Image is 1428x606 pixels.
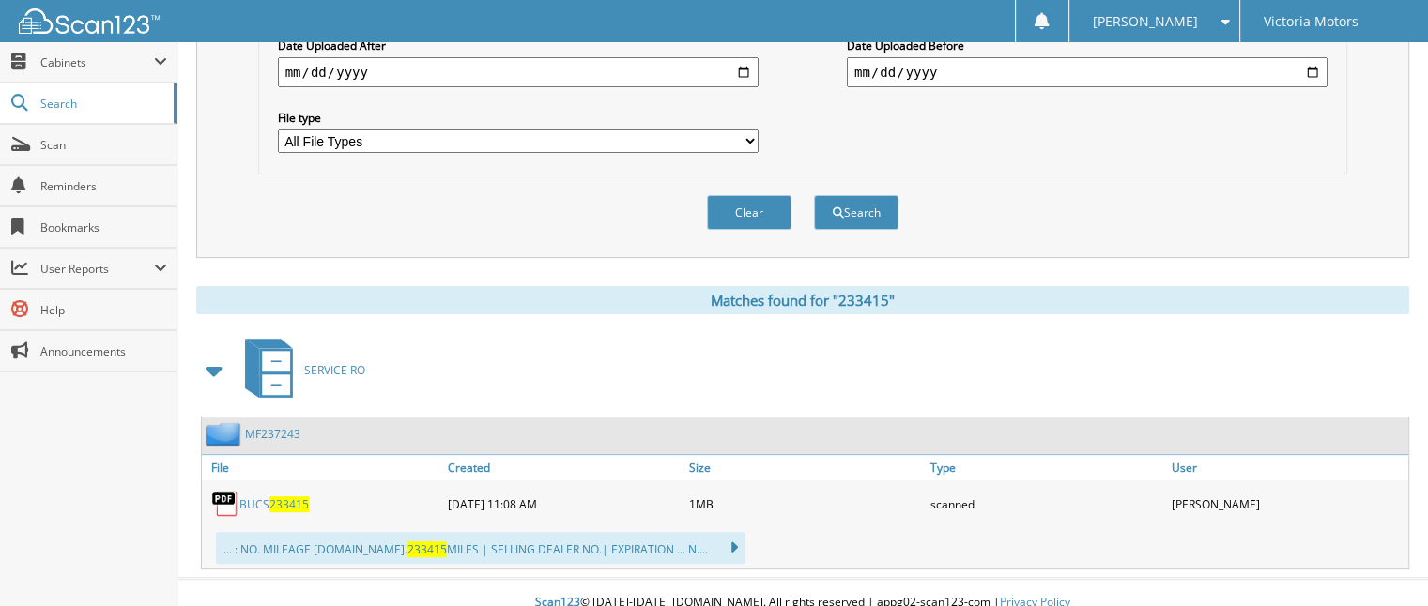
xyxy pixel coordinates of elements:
[443,455,684,480] a: Created
[40,178,167,194] span: Reminders
[1167,485,1408,523] div: [PERSON_NAME]
[1093,16,1198,27] span: [PERSON_NAME]
[40,261,154,277] span: User Reports
[40,54,154,70] span: Cabinets
[40,137,167,153] span: Scan
[1334,516,1428,606] iframe: Chat Widget
[269,496,309,512] span: 233415
[234,333,365,407] a: SERVICE RO
[1264,16,1359,27] span: Victoria Motors
[1167,455,1408,480] a: User
[847,57,1328,87] input: end
[814,195,898,230] button: Search
[196,286,1409,314] div: Matches found for "233415"
[216,532,745,564] div: ... : NO. MILEAGE [DOMAIN_NAME]. MILES | SELLING DEALER NO.| EXPIRATION ... N....
[684,485,926,523] div: 1MB
[407,541,447,557] span: 233415
[847,38,1328,53] label: Date Uploaded Before
[926,485,1167,523] div: scanned
[278,110,759,126] label: File type
[304,362,365,378] span: SERVICE RO
[206,422,245,446] img: folder2.png
[202,455,443,480] a: File
[40,302,167,318] span: Help
[245,426,300,442] a: MF237243
[40,96,164,112] span: Search
[211,490,239,518] img: PDF.png
[926,455,1167,480] a: Type
[443,485,684,523] div: [DATE] 11:08 AM
[278,38,759,53] label: Date Uploaded After
[684,455,926,480] a: Size
[40,220,167,235] span: Bookmarks
[278,57,759,87] input: start
[239,496,309,512] a: BUCS233415
[19,8,160,34] img: scan123-logo-white.svg
[40,343,167,359] span: Announcements
[707,195,791,230] button: Clear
